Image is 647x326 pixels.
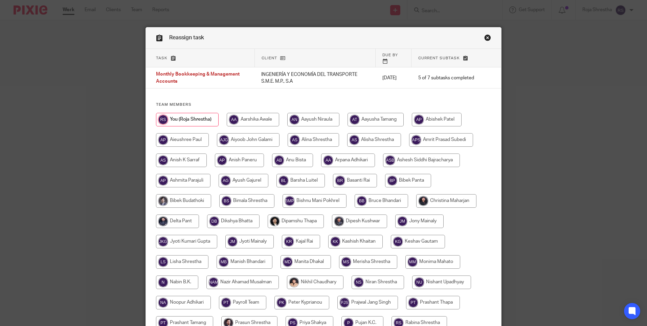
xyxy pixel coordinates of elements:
span: Current subtask [418,56,460,60]
a: Close this dialog window [484,34,491,43]
h4: Team members [156,102,491,107]
span: Monthly Bookkeeping & Management Accounts [156,72,240,84]
p: INGENIERÍA Y ECONOMÍA DEL TRANSPORTE S.M.E. M.P., S.A [261,71,369,85]
td: 5 of 7 subtasks completed [411,67,481,88]
span: Reassign task [169,35,204,40]
span: Due by [382,53,398,57]
p: [DATE] [382,75,405,81]
span: Task [156,56,168,60]
span: Client [262,56,277,60]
